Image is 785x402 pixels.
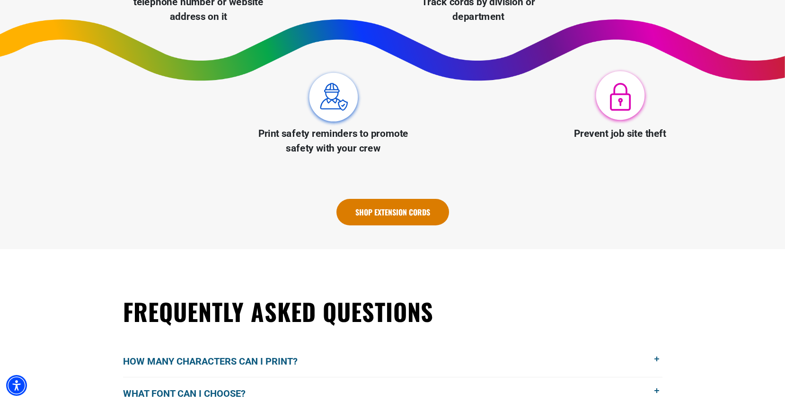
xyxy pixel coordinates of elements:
h2: Frequently Asked Questions [123,296,662,327]
p: Print safety reminders to promote safety with your crew [256,126,410,156]
span: What font can I choose? [123,386,260,401]
p: Prevent job site theft [543,126,697,141]
button: How many characters can I print? [123,346,662,377]
div: Accessibility Menu [6,375,27,396]
img: Print [304,68,362,127]
span: How many characters can I print? [123,354,312,368]
img: Prevent [591,68,650,127]
a: Shop Extension Cords [336,199,449,225]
